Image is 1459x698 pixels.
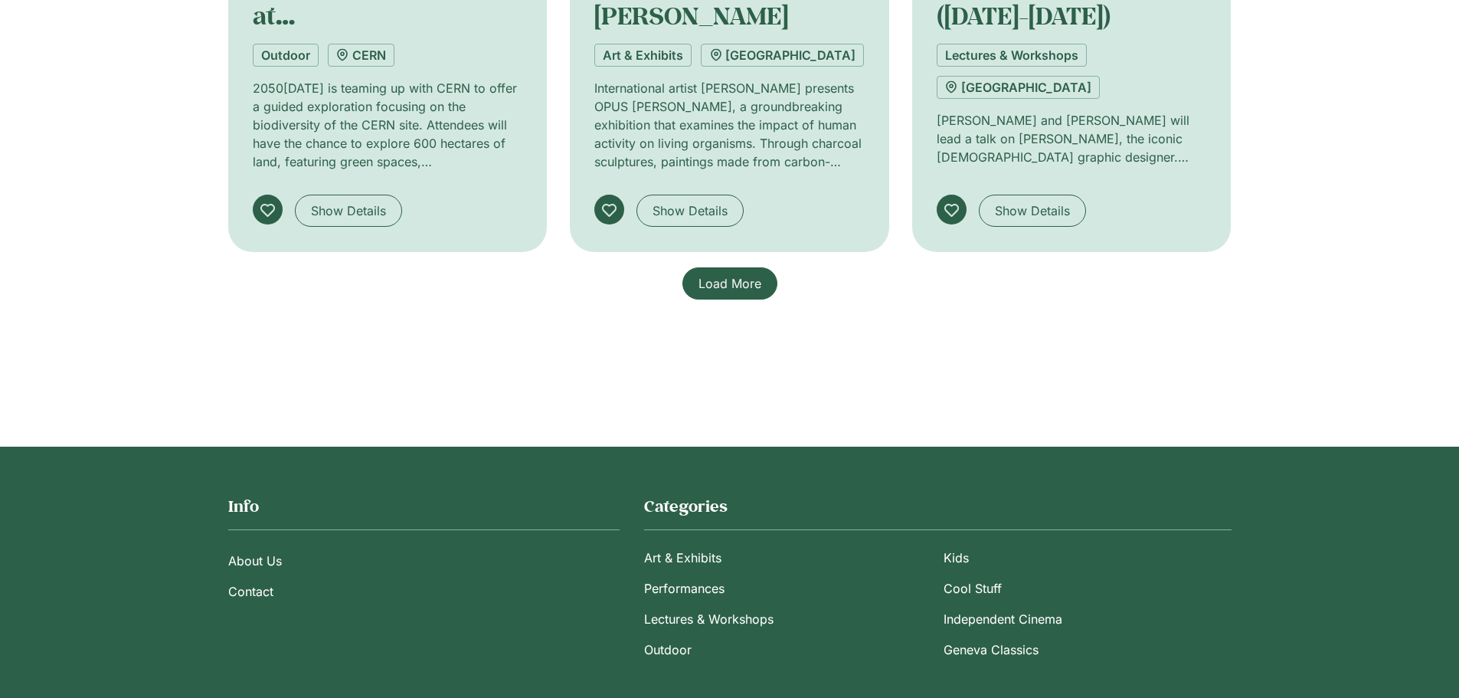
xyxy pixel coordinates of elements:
a: [GEOGRAPHIC_DATA] [701,44,864,67]
p: International artist [PERSON_NAME] presents OPUS [PERSON_NAME], a groundbreaking exhibition that ... [594,79,865,171]
a: Art & Exhibits [644,542,931,573]
a: Lectures & Workshops [937,44,1087,67]
a: Art & Exhibits [594,44,692,67]
h2: Info [228,496,620,517]
span: Load More [698,274,761,293]
nav: Menu [644,542,1232,665]
a: Kids [944,542,1231,573]
h2: Categories [644,496,1232,517]
a: Lectures & Workshops [644,604,931,634]
p: [PERSON_NAME] and [PERSON_NAME] will lead a talk on [PERSON_NAME], the iconic [DEMOGRAPHIC_DATA] ... [937,111,1207,166]
a: [GEOGRAPHIC_DATA] [937,76,1100,99]
a: Outdoor [644,634,931,665]
a: Contact [228,576,620,607]
a: Geneva Classics [944,634,1231,665]
span: Show Details [653,202,728,220]
a: Independent Cinema [944,604,1231,634]
a: Performances [644,573,931,604]
a: CERN [328,44,394,67]
a: Outdoor [253,44,319,67]
p: 2050[DATE] is teaming up with CERN to offer a guided exploration focusing on the biodiversity of ... [253,79,523,171]
a: Cool Stuff [944,573,1231,604]
span: Show Details [311,202,386,220]
a: Show Details [295,195,402,227]
span: Show Details [995,202,1070,220]
a: Show Details [636,195,744,227]
a: About Us [228,546,620,576]
a: Load More [682,267,777,300]
nav: Menu [228,546,620,607]
a: Show Details [979,195,1086,227]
